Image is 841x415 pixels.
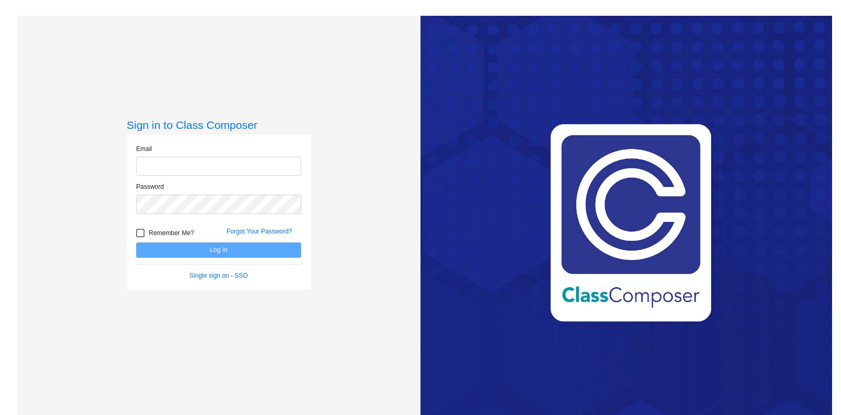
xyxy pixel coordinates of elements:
label: Email [136,144,152,154]
label: Password [136,182,164,191]
a: Single sign on - SSO [189,272,248,279]
a: Forgot Your Password? [227,228,292,235]
button: Log In [136,242,301,258]
h3: Sign in to Class Composer [127,118,311,131]
span: Remember Me? [149,227,194,239]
